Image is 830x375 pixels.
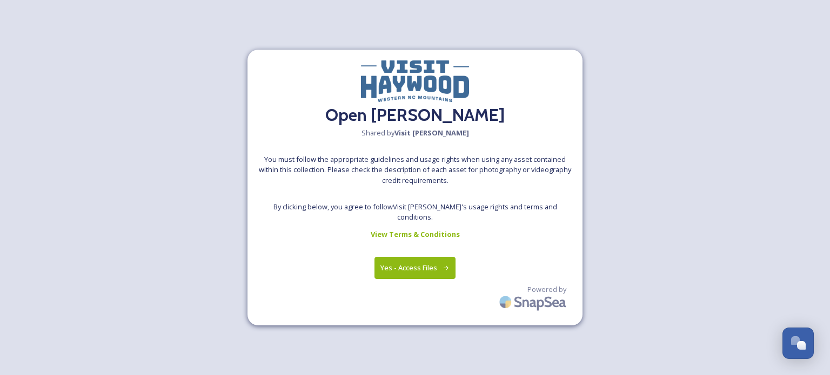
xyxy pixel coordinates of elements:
img: SnapSea Logo [496,289,572,315]
button: Yes - Access Files [374,257,456,279]
button: Open Chat [782,328,814,359]
span: Powered by [527,284,566,295]
img: visit-haywood-logo-white_120-wnc_mountain-blue-3292264819-e1727106323371.png [361,60,469,102]
strong: Visit [PERSON_NAME] [394,128,469,138]
strong: View Terms & Conditions [371,229,460,239]
a: View Terms & Conditions [371,228,460,241]
span: You must follow the appropriate guidelines and usage rights when using any asset contained within... [258,154,572,186]
h2: Open [PERSON_NAME] [325,102,505,128]
span: Shared by [362,128,469,138]
span: By clicking below, you agree to follow Visit [PERSON_NAME] 's usage rights and terms and conditions. [258,202,572,222]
